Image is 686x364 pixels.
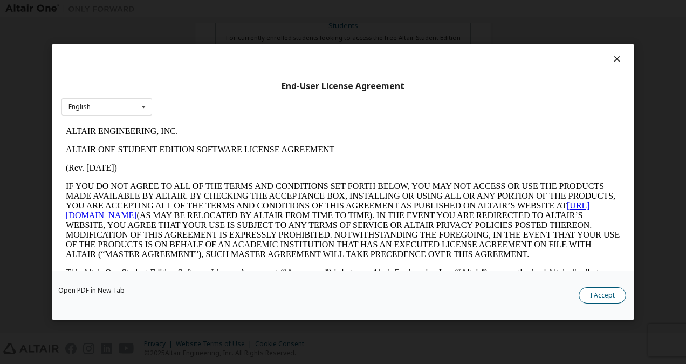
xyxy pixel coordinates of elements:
div: End-User License Agreement [61,81,625,92]
p: (Rev. [DATE]) [4,41,559,51]
a: [URL][DOMAIN_NAME] [4,79,529,98]
p: This Altair One Student Edition Software License Agreement (“Agreement”) is between Altair Engine... [4,146,559,185]
button: I Accept [579,287,626,304]
p: ALTAIR ENGINEERING, INC. [4,4,559,14]
p: ALTAIR ONE STUDENT EDITION SOFTWARE LICENSE AGREEMENT [4,23,559,32]
p: IF YOU DO NOT AGREE TO ALL OF THE TERMS AND CONDITIONS SET FORTH BELOW, YOU MAY NOT ACCESS OR USE... [4,59,559,137]
a: Open PDF in New Tab [58,287,125,294]
div: English [68,104,91,110]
